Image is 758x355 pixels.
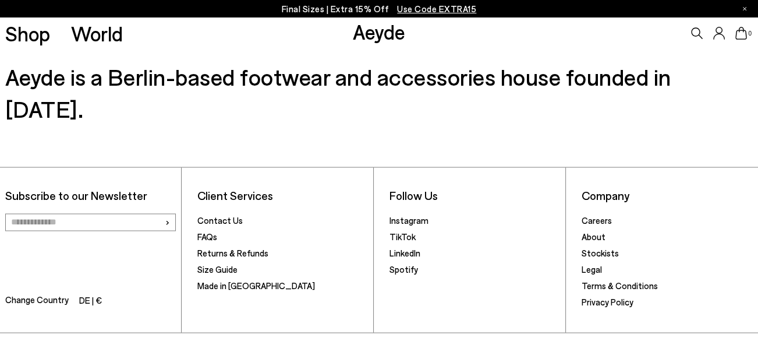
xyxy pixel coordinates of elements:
a: Made in [GEOGRAPHIC_DATA] [197,280,315,291]
a: Privacy Policy [582,297,633,307]
a: Instagram [389,215,428,226]
li: DE | € [79,293,102,310]
a: Careers [582,215,612,226]
a: Aeyde [353,19,405,44]
span: Navigate to /collections/ss25-final-sizes [397,3,476,14]
a: Terms & Conditions [582,280,658,291]
a: Contact Us [197,215,243,226]
span: › [165,213,170,230]
a: 0 [735,27,747,40]
a: Returns & Refunds [197,248,268,258]
a: Legal [582,264,602,275]
span: 0 [747,30,753,37]
a: About [582,231,605,242]
a: TikTok [389,231,416,242]
p: Subscribe to our Newsletter [5,188,176,203]
a: FAQs [197,231,217,242]
li: Client Services [197,188,368,203]
li: Company [582,188,753,203]
a: Spotify [389,264,418,275]
p: Final Sizes | Extra 15% Off [282,2,477,16]
li: Follow Us [389,188,560,203]
a: Stockists [582,248,619,258]
a: Shop [5,23,50,44]
h3: Aeyde is a Berlin-based footwear and accessories house founded in [DATE]. [5,61,753,125]
a: Size Guide [197,264,238,275]
span: Change Country [5,293,69,310]
a: LinkedIn [389,248,420,258]
a: World [71,23,123,44]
